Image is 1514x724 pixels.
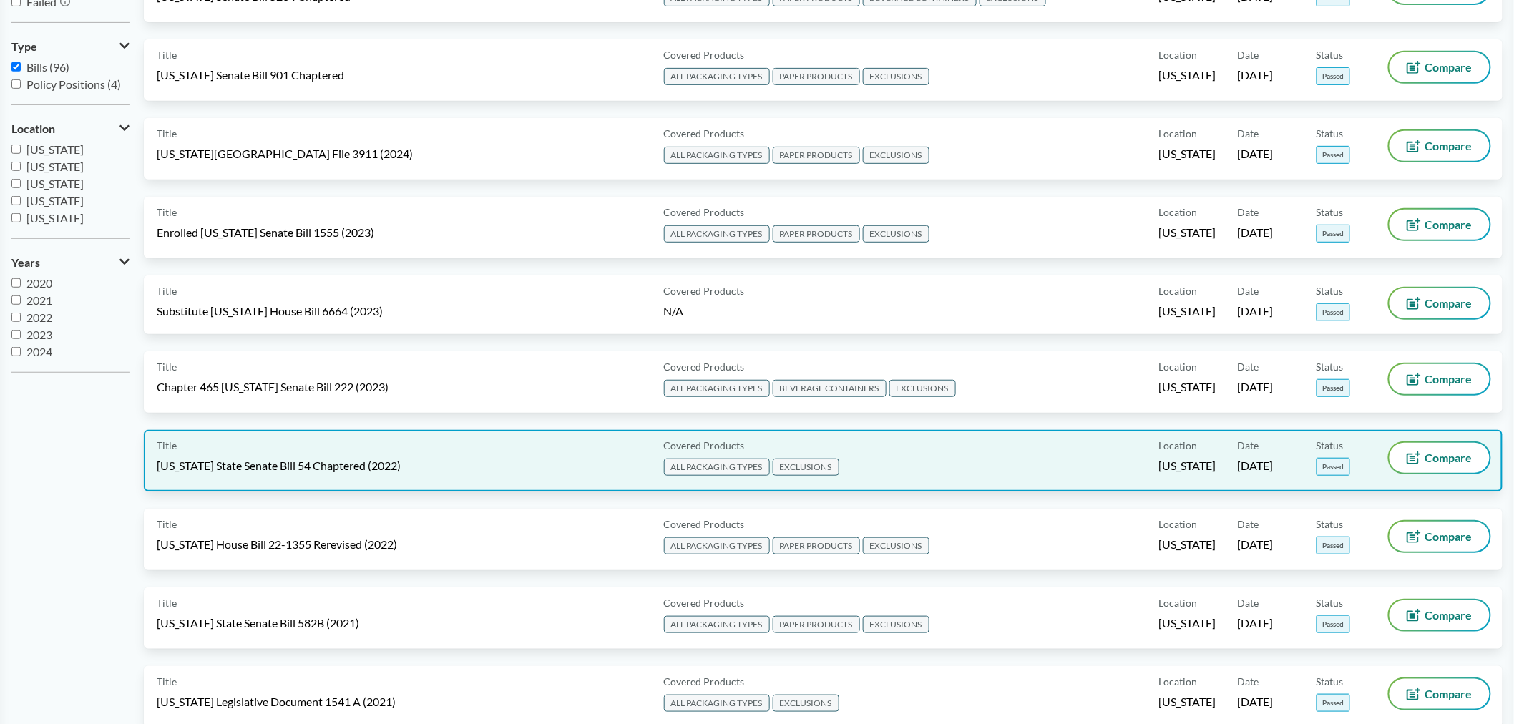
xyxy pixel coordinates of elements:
[157,694,396,710] span: [US_STATE] Legislative Document 1541 A (2021)
[1238,694,1274,710] span: [DATE]
[664,380,770,397] span: ALL PACKAGING TYPES
[863,225,929,243] span: EXCLUSIONS
[664,616,770,633] span: ALL PACKAGING TYPES
[1390,679,1490,709] button: Compare
[1317,205,1344,220] span: Status
[157,458,401,474] span: [US_STATE] State Senate Bill 54 Chaptered (2022)
[1238,615,1274,631] span: [DATE]
[157,67,344,83] span: [US_STATE] Senate Bill 901 Chaptered
[773,147,860,164] span: PAPER PRODUCTS
[1159,674,1198,689] span: Location
[664,283,745,298] span: Covered Products
[1159,146,1216,162] span: [US_STATE]
[1317,126,1344,141] span: Status
[26,276,52,290] span: 2020
[1159,438,1198,453] span: Location
[26,194,84,207] span: [US_STATE]
[1425,219,1473,230] span: Compare
[1425,610,1473,621] span: Compare
[1425,140,1473,152] span: Compare
[11,179,21,188] input: [US_STATE]
[664,537,770,554] span: ALL PACKAGING TYPES
[664,438,745,453] span: Covered Products
[157,303,383,319] span: Substitute [US_STATE] House Bill 6664 (2023)
[889,380,956,397] span: EXCLUSIONS
[1390,443,1490,473] button: Compare
[1238,283,1259,298] span: Date
[664,205,745,220] span: Covered Products
[664,517,745,532] span: Covered Products
[1425,688,1473,700] span: Compare
[157,225,374,240] span: Enrolled [US_STATE] Senate Bill 1555 (2023)
[26,77,121,91] span: Policy Positions (4)
[1159,359,1198,374] span: Location
[1390,522,1490,552] button: Compare
[1425,373,1473,385] span: Compare
[1317,303,1350,321] span: Passed
[1317,595,1344,610] span: Status
[26,345,52,358] span: 2024
[1425,62,1473,73] span: Compare
[1317,379,1350,397] span: Passed
[1317,146,1350,164] span: Passed
[157,537,397,552] span: [US_STATE] House Bill 22-1355 Rerevised (2022)
[1159,303,1216,319] span: [US_STATE]
[26,310,52,324] span: 2022
[157,438,177,453] span: Title
[1238,458,1274,474] span: [DATE]
[11,162,21,171] input: [US_STATE]
[1159,537,1216,552] span: [US_STATE]
[11,40,37,53] span: Type
[11,347,21,356] input: 2024
[26,160,84,173] span: [US_STATE]
[157,595,177,610] span: Title
[1159,458,1216,474] span: [US_STATE]
[157,615,359,631] span: [US_STATE] State Senate Bill 582B (2021)
[664,126,745,141] span: Covered Products
[1159,225,1216,240] span: [US_STATE]
[773,537,860,554] span: PAPER PRODUCTS
[773,616,860,633] span: PAPER PRODUCTS
[157,283,177,298] span: Title
[664,695,770,712] span: ALL PACKAGING TYPES
[11,213,21,222] input: [US_STATE]
[863,68,929,85] span: EXCLUSIONS
[11,145,21,154] input: [US_STATE]
[1159,47,1198,62] span: Location
[1238,146,1274,162] span: [DATE]
[773,68,860,85] span: PAPER PRODUCTS
[157,146,413,162] span: [US_STATE][GEOGRAPHIC_DATA] File 3911 (2024)
[1317,458,1350,476] span: Passed
[1425,531,1473,542] span: Compare
[1159,283,1198,298] span: Location
[1238,225,1274,240] span: [DATE]
[664,674,745,689] span: Covered Products
[1238,438,1259,453] span: Date
[157,359,177,374] span: Title
[1238,47,1259,62] span: Date
[11,330,21,339] input: 2023
[1159,694,1216,710] span: [US_STATE]
[157,379,389,395] span: Chapter 465 [US_STATE] Senate Bill 222 (2023)
[773,459,839,476] span: EXCLUSIONS
[26,142,84,156] span: [US_STATE]
[863,147,929,164] span: EXCLUSIONS
[1317,225,1350,243] span: Passed
[1238,359,1259,374] span: Date
[1390,364,1490,394] button: Compare
[664,359,745,374] span: Covered Products
[11,313,21,322] input: 2022
[11,34,130,59] button: Type
[664,304,684,318] span: N/A
[11,256,40,269] span: Years
[1425,298,1473,309] span: Compare
[11,278,21,288] input: 2020
[157,126,177,141] span: Title
[1159,67,1216,83] span: [US_STATE]
[1317,674,1344,689] span: Status
[1390,131,1490,161] button: Compare
[1159,205,1198,220] span: Location
[773,225,860,243] span: PAPER PRODUCTS
[11,79,21,89] input: Policy Positions (4)
[1238,205,1259,220] span: Date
